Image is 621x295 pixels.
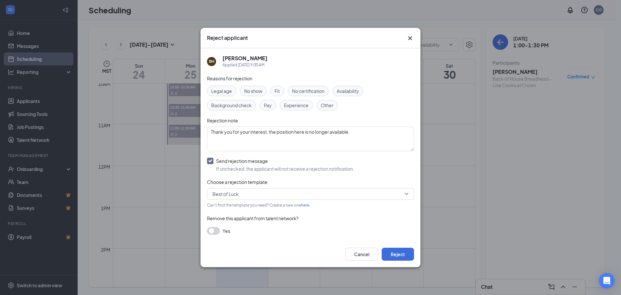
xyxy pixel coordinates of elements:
span: No certification [292,87,324,95]
div: Applied [DATE] 9:00 AM [223,62,267,68]
button: Reject [382,248,414,261]
span: Yes [223,227,230,235]
h5: [PERSON_NAME] [223,55,267,62]
div: BH [209,59,214,64]
span: Reasons for rejection [207,75,252,81]
svg: Cross [406,34,414,42]
span: Pay [264,102,272,109]
span: Choose a rejection template [207,179,267,185]
span: Best of Luck [212,189,239,199]
span: No show [244,87,262,95]
textarea: Thank you for your interest, the position here is no longer available. [207,127,414,151]
div: Open Intercom Messenger [599,273,615,289]
span: Availability [337,87,359,95]
span: Legal age [211,87,232,95]
span: Can't find the template you need? Create a new one . [207,203,310,208]
h3: Reject applicant [207,34,248,41]
span: Rejection note [207,118,238,123]
span: Other [321,102,333,109]
span: Remove this applicant from talent network? [207,215,299,221]
a: here [301,203,309,208]
span: Experience [284,102,309,109]
span: Fit [275,87,280,95]
button: Cancel [345,248,378,261]
button: Close [406,34,414,42]
span: Background check [211,102,252,109]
